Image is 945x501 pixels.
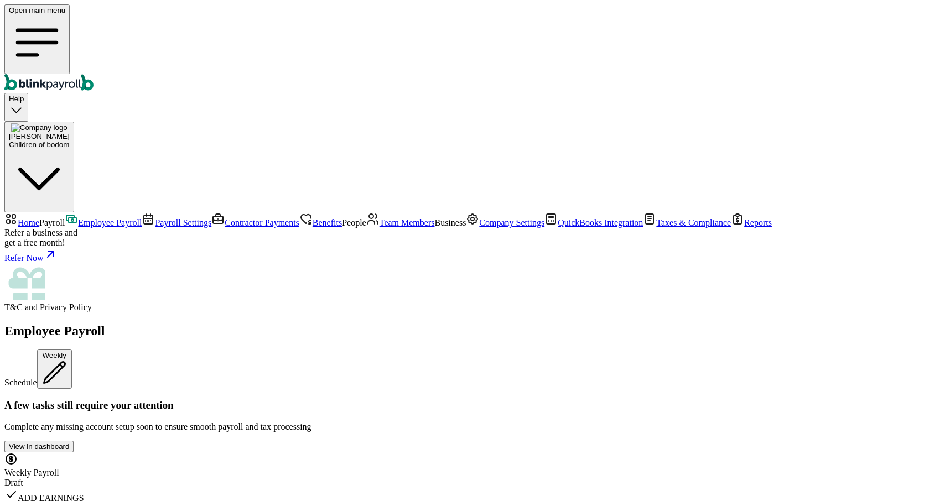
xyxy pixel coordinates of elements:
span: Employee Payroll [78,218,142,227]
span: Company Settings [479,218,544,227]
p: Complete any missing account setup soon to ensure smooth payroll and tax processing [4,422,941,432]
span: [PERSON_NAME] [9,132,70,140]
span: Business [434,218,466,227]
span: Team Members [380,218,435,227]
span: Draft [4,478,23,487]
a: Home [4,218,39,227]
span: T&C [4,302,23,312]
span: Weekly Payroll [4,468,59,477]
div: Refer a business and get a free month! [4,228,941,248]
nav: Sidebar [4,212,941,312]
span: Benefits [313,218,342,227]
iframe: Chat Widget [890,448,945,501]
span: Payroll Settings [155,218,211,227]
span: Open main menu [9,6,65,14]
span: Home [18,218,39,227]
span: People [342,218,366,227]
span: Reports [744,218,772,227]
a: Team Members [366,218,435,227]
span: and [4,302,92,312]
button: View in dashboard [4,441,74,452]
a: Payroll Settings [142,218,211,227]
span: Privacy Policy [40,302,92,312]
button: Company logo[PERSON_NAME]Children of bodom [4,122,74,213]
button: Help [4,93,28,121]
a: Employee Payroll [65,218,142,227]
nav: Global [4,4,941,93]
div: Children of bodom [9,140,70,149]
h2: Employee Payroll [4,323,941,338]
span: Help [9,95,24,103]
div: View in dashboard [9,442,69,451]
div: Schedule [4,349,941,389]
span: QuickBooks Integration [558,218,643,227]
button: Open main menu [4,4,70,74]
a: QuickBooks Integration [544,218,643,227]
a: Taxes & Compliance [643,218,731,227]
a: Company Settings [466,218,544,227]
span: Taxes & Compliance [656,218,731,227]
a: Reports [731,218,772,227]
button: Weekly [37,349,72,389]
a: Refer Now [4,248,941,263]
img: Company logo [11,123,67,132]
a: Contractor Payments [211,218,299,227]
h3: A few tasks still require your attention [4,399,941,411]
span: Payroll [39,218,65,227]
a: Benefits [299,218,342,227]
span: Contractor Payments [225,218,299,227]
